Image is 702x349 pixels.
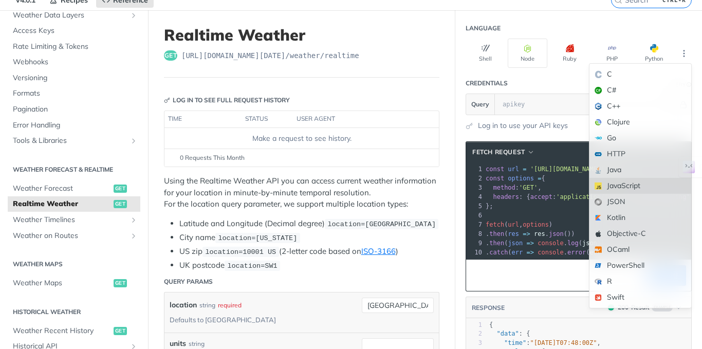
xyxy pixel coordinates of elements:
div: Credentials [466,79,508,88]
div: Language [466,24,501,33]
span: Weather Maps [13,278,111,288]
div: string [199,298,215,313]
span: Weather Data Layers [13,10,127,21]
span: options [508,175,534,182]
span: ( , ) [486,221,552,228]
a: Weather on RoutesShow subpages for Weather on Routes [8,228,140,244]
a: Webhooks [8,54,140,70]
a: Realtime Weatherget [8,196,140,212]
span: get [114,279,127,287]
span: fetch [486,221,504,228]
span: location=10001 US [205,248,276,256]
th: status [242,111,293,127]
div: Java [589,162,691,178]
span: console [538,240,564,247]
span: { [486,175,545,182]
li: City name [179,232,439,244]
li: US zip (2-letter code based on ) [179,246,439,258]
input: apikey [497,94,678,115]
span: Pagination [13,104,138,115]
a: Pagination [8,102,140,117]
li: Latitude and Longitude (Decimal degree) [179,218,439,230]
span: 'application/json' [556,193,623,200]
span: err [512,249,523,256]
span: . ( . ( )); [486,249,612,256]
button: fetch Request [469,147,538,157]
span: => [523,230,530,237]
div: 6 [466,211,484,220]
span: get [114,185,127,193]
div: 10 [466,248,484,257]
span: json [549,230,564,237]
span: Versioning [13,73,138,83]
div: C# [589,82,691,98]
span: url [508,221,519,228]
div: 7 [466,220,484,229]
a: Weather TimelinesShow subpages for Weather Timelines [8,212,140,228]
div: 5 [466,201,484,211]
span: get [114,200,127,208]
span: Weather on Routes [13,231,127,241]
a: Weather Data LayersShow subpages for Weather Data Layers [8,8,140,23]
span: . ( . ( )) [486,240,604,247]
h2: Weather Forecast & realtime [8,165,140,174]
span: '[URL][DOMAIN_NAME][DATE]' [530,166,627,173]
th: user agent [293,111,418,127]
span: https://api.tomorrow.io/v4/weather/realtime [181,50,359,61]
a: Tools & LibrariesShow subpages for Tools & Libraries [8,133,140,149]
div: 8 [466,229,484,238]
label: units [170,338,186,349]
div: 3 [466,339,482,347]
div: Defaults to [GEOGRAPHIC_DATA] [170,313,276,327]
div: JavaScript [589,178,691,194]
span: Formats [13,88,138,99]
span: "time" [504,339,526,346]
div: 2 [466,174,484,183]
svg: More ellipsis [679,49,689,58]
span: Rate Limiting & Tokens [13,42,138,52]
div: 1 [466,164,484,174]
label: location [170,298,197,313]
span: fetch Request [472,148,525,157]
div: 3 [466,183,484,192]
button: Node [508,39,547,68]
a: Formats [8,86,140,101]
span: Weather Forecast [13,183,111,194]
a: Rate Limiting & Tokens [8,39,140,54]
span: => [527,240,534,247]
span: location=[US_STATE] [218,234,297,242]
span: { [489,321,493,328]
button: Copy to clipboard [471,268,486,283]
button: More Languages [676,46,692,61]
div: Clojure [589,114,691,130]
span: Error Handling [13,120,138,131]
span: get [114,327,127,335]
span: options [523,221,549,228]
a: Error Handling [8,118,140,133]
a: Access Keys [8,23,140,39]
button: Python [634,39,674,68]
span: accept [530,193,552,200]
span: Weather Recent History [13,326,111,336]
span: : , [486,184,542,191]
div: 9 [466,238,484,248]
button: Show subpages for Tools & Libraries [130,137,138,145]
div: JSON [589,194,691,210]
h2: Weather Maps [8,260,140,269]
h1: Realtime Weather [164,26,439,44]
span: Realtime Weather [13,199,111,209]
span: ; [486,166,631,173]
span: catch [489,249,508,256]
span: then [489,230,504,237]
span: console [538,249,564,256]
span: . ( . ()) [486,230,575,237]
span: headers [493,193,519,200]
span: url [508,166,519,173]
div: OCaml [589,242,691,258]
span: Webhooks [13,57,138,67]
span: json [582,240,597,247]
div: Swift [589,289,691,305]
div: 1 [466,321,482,329]
svg: Key [164,97,170,103]
span: method [493,184,515,191]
